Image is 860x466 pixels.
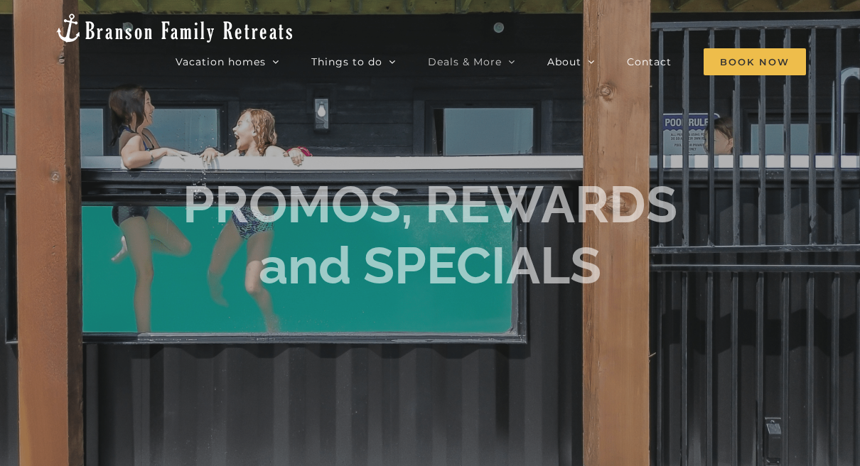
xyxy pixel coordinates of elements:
a: Contact [627,48,672,76]
span: Book Now [704,48,806,75]
span: About [547,57,581,67]
span: Contact [627,57,672,67]
h1: PROMOS, REWARDS and SPECIALS [183,174,677,297]
a: About [547,48,595,76]
img: Branson Family Retreats Logo [54,12,295,44]
a: Deals & More [428,48,515,76]
span: Things to do [311,57,382,67]
span: Vacation homes [176,57,266,67]
span: Deals & More [428,57,502,67]
a: Things to do [311,48,396,76]
a: Vacation homes [176,48,279,76]
a: Book Now [704,48,806,76]
nav: Main Menu [176,48,806,76]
